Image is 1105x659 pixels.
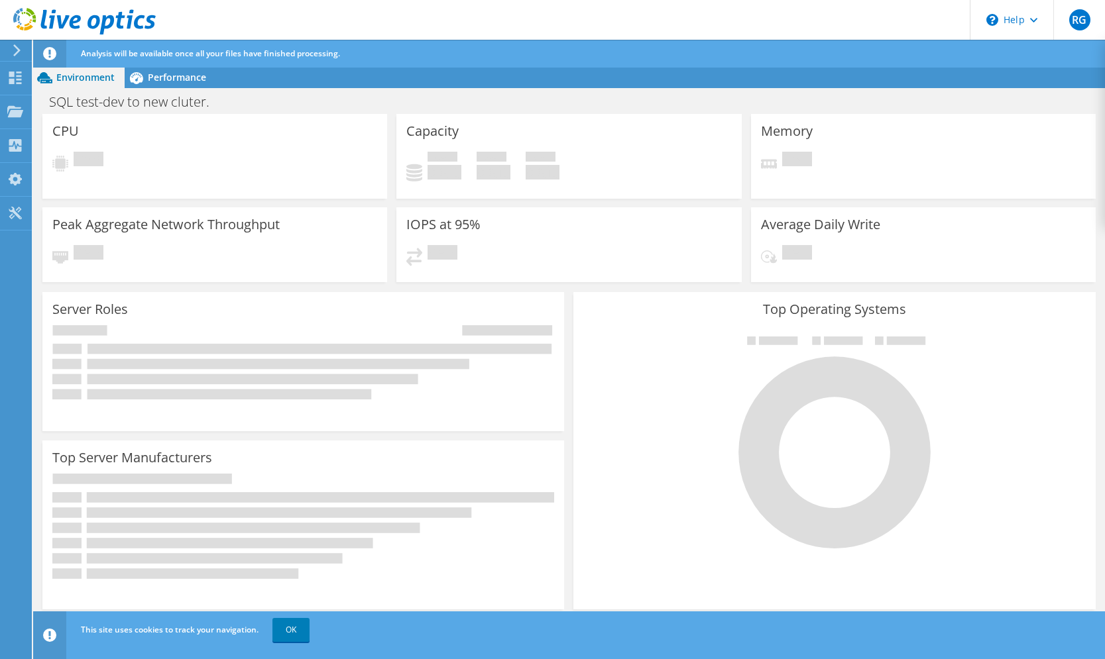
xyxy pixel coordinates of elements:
span: This site uses cookies to track your navigation. [81,624,259,635]
span: Pending [782,245,812,263]
span: Environment [56,71,115,83]
span: RG [1069,9,1090,30]
h3: Top Server Manufacturers [52,450,212,465]
span: Analysis will be available once all your files have finished processing. [81,48,340,59]
span: Pending [74,152,103,170]
span: Pending [428,245,457,263]
h3: CPU [52,124,79,138]
h3: IOPS at 95% [406,217,481,232]
span: Free [477,152,506,165]
span: Pending [782,152,812,170]
span: Total [526,152,555,165]
h3: Peak Aggregate Network Throughput [52,217,280,232]
h3: Server Roles [52,302,128,317]
a: OK [272,618,310,642]
span: Used [428,152,457,165]
h3: Memory [761,124,813,138]
h4: 0 GiB [526,165,559,179]
h3: Average Daily Write [761,217,880,232]
h4: 0 GiB [477,165,510,179]
svg: \n [986,14,998,26]
h1: SQL test-dev to new cluter. [43,95,230,109]
h3: Capacity [406,124,459,138]
h4: 0 GiB [428,165,461,179]
span: Pending [74,245,103,263]
h3: Top Operating Systems [583,302,1085,317]
span: Performance [148,71,206,83]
